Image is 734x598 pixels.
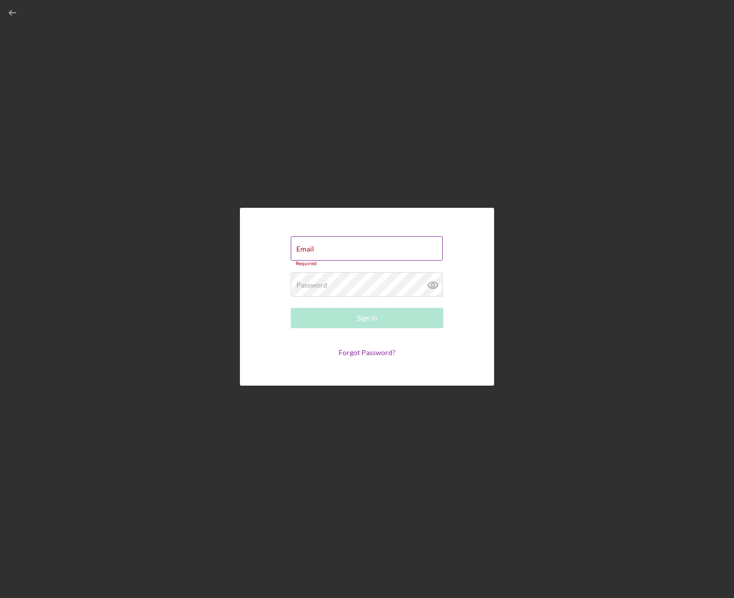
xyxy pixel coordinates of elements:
a: Forgot Password? [339,348,395,357]
label: Email [296,245,314,253]
label: Password [296,281,327,289]
button: Sign In [291,308,443,328]
div: Required [291,261,443,267]
div: Sign In [357,308,378,328]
